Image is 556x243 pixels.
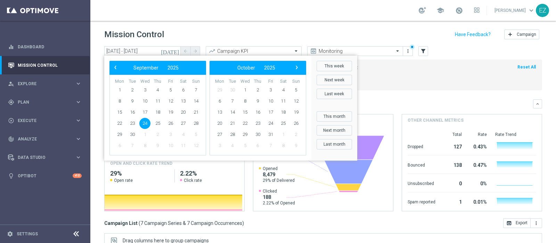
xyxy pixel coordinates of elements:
[104,220,244,226] h3: Campaign List
[104,30,164,40] h1: Mission Control
[104,46,181,56] input: Select date range
[317,89,352,99] button: Last week
[152,140,163,151] span: 9
[536,4,549,17] div: EZ
[183,49,188,54] i: arrow_back
[405,48,411,54] i: more_vert
[263,178,295,183] span: 29% of Delivered
[291,96,302,107] span: 12
[264,79,277,84] th: weekday
[265,84,276,96] span: 3
[8,81,82,87] div: person_search Explore keyboard_arrow_right
[189,79,202,84] th: weekday
[317,111,352,122] button: This month
[265,129,276,140] span: 31
[533,220,539,226] i: more_vert
[317,125,352,136] button: Next month
[8,99,14,105] i: gps_fixed
[291,118,302,129] span: 26
[506,220,512,226] i: open_in_browser
[239,96,251,107] span: 8
[8,44,14,50] i: equalizer
[263,200,295,206] span: 2.22% of Opened
[139,129,150,140] span: 1
[507,32,513,37] i: add
[178,118,189,129] span: 27
[111,63,201,72] bs-datepicker-navigation-view: ​ ​ ​
[178,129,189,140] span: 4
[252,84,263,96] span: 2
[278,129,289,140] span: 1
[206,46,302,56] ng-select: Campaign KPI
[455,32,491,37] input: Have Feedback?
[163,63,183,72] button: 2025
[242,220,244,226] span: )
[110,160,172,167] h4: OPEN AND CLICK RATE TREND
[139,79,152,84] th: weekday
[129,63,163,72] button: September
[263,166,295,171] span: Opened
[265,96,276,107] span: 10
[239,79,252,84] th: weekday
[18,155,75,160] span: Data Studio
[127,107,138,118] span: 16
[139,96,150,107] span: 10
[214,107,225,118] span: 13
[8,56,82,74] div: Mission Control
[263,188,295,194] span: Clicked
[444,132,462,137] div: Total
[18,119,75,123] span: Execute
[114,178,133,183] span: Open rate
[126,79,139,84] th: weekday
[408,196,435,207] div: Spam reported
[265,107,276,118] span: 17
[277,79,290,84] th: weekday
[8,155,82,160] button: Data Studio keyboard_arrow_right
[265,118,276,129] span: 24
[104,56,357,161] bs-daterangepicker-container: calendar
[178,140,189,151] span: 11
[8,136,14,142] i: track_changes
[470,159,487,170] div: 0.47%
[152,129,163,140] span: 2
[127,129,138,140] span: 30
[8,173,82,179] button: lightbulb Optibot +10
[252,96,263,107] span: 9
[291,107,302,118] span: 19
[531,218,542,228] button: more_vert
[111,63,120,72] span: ‹
[8,44,82,50] button: equalizer Dashboard
[75,117,82,124] i: keyboard_arrow_right
[8,99,75,105] div: Plan
[180,169,239,178] h2: 2.22%
[214,118,225,129] span: 20
[291,84,302,96] span: 5
[18,167,73,185] a: Optibot
[127,96,138,107] span: 9
[8,118,14,124] i: play_circle_outline
[8,118,75,124] div: Execute
[152,79,164,84] th: weekday
[208,48,215,55] i: trending_up
[8,63,82,68] button: Mission Control
[214,129,225,140] span: 27
[167,65,179,71] span: 2025
[528,7,535,14] span: keyboard_arrow_down
[8,118,82,123] button: play_circle_outline Execute keyboard_arrow_right
[278,107,289,118] span: 18
[8,81,75,87] div: Explore
[317,75,352,85] button: Next week
[227,129,238,140] span: 28
[110,169,169,178] h2: 29%
[161,48,180,54] i: [DATE]
[178,84,189,96] span: 6
[127,140,138,151] span: 7
[114,84,125,96] span: 1
[127,118,138,129] span: 23
[18,82,75,86] span: Explore
[252,129,263,140] span: 30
